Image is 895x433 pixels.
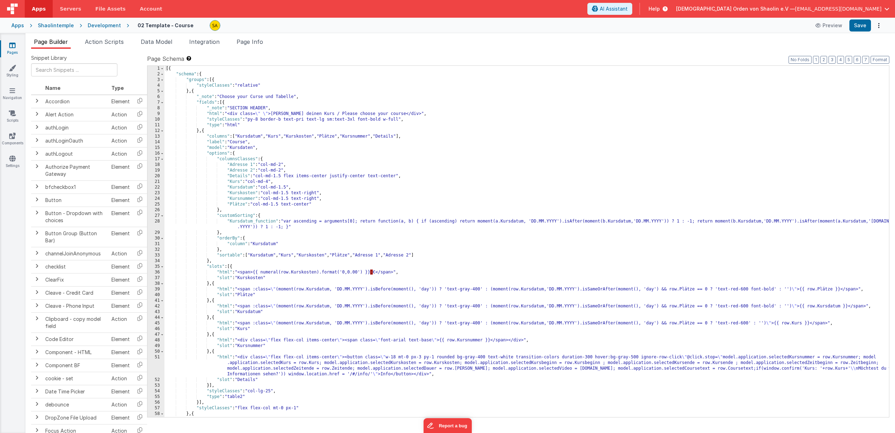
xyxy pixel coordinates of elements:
[147,117,164,122] div: 10
[42,286,109,299] td: Cleave - Credit Card
[147,71,164,77] div: 2
[837,56,844,64] button: 4
[45,85,60,91] span: Name
[147,83,164,88] div: 4
[109,299,133,312] td: Element
[849,19,871,31] button: Save
[813,56,819,64] button: 1
[147,281,164,287] div: 38
[147,128,164,134] div: 12
[60,5,81,12] span: Servers
[88,22,121,29] div: Development
[38,22,74,29] div: Shaolintemple
[147,343,164,349] div: 49
[42,134,109,147] td: authLoginOauth
[147,105,164,111] div: 8
[141,38,172,45] span: Data Model
[42,333,109,346] td: Code Editor
[147,275,164,281] div: 37
[42,147,109,160] td: authLogout
[147,134,164,139] div: 13
[147,247,164,253] div: 32
[109,398,133,411] td: Action
[42,160,109,180] td: Authorize Payment Gateway
[237,38,263,45] span: Page Info
[147,315,164,321] div: 44
[147,213,164,219] div: 27
[147,139,164,145] div: 14
[147,100,164,105] div: 7
[111,85,124,91] span: Type
[600,5,628,12] span: AI Assistant
[147,326,164,332] div: 46
[42,411,109,424] td: DropZone File Upload
[147,145,164,151] div: 15
[147,151,164,156] div: 16
[147,173,164,179] div: 20
[147,417,164,422] div: 59
[147,122,164,128] div: 11
[147,253,164,258] div: 33
[147,321,164,326] div: 45
[42,312,109,333] td: Clipboard - copy model field
[147,185,164,190] div: 22
[147,258,164,264] div: 34
[109,134,133,147] td: Action
[109,227,133,247] td: Element
[820,56,827,64] button: 2
[42,95,109,108] td: Accordion
[147,196,164,202] div: 24
[845,56,852,64] button: 5
[147,88,164,94] div: 5
[147,292,164,298] div: 40
[147,168,164,173] div: 19
[42,385,109,398] td: Date Time Picker
[874,21,884,30] button: Options
[42,299,109,312] td: Cleave - Phone Input
[109,121,133,134] td: Action
[147,241,164,247] div: 31
[42,121,109,134] td: authLogin
[109,333,133,346] td: Element
[147,349,164,354] div: 50
[587,3,632,15] button: AI Assistant
[147,230,164,236] div: 29
[189,38,220,45] span: Integration
[109,180,133,194] td: Element
[147,298,164,304] div: 41
[147,207,164,213] div: 26
[85,38,124,45] span: Action Scripts
[109,312,133,333] td: Action
[32,5,46,12] span: Apps
[109,385,133,398] td: Element
[34,38,68,45] span: Page Builder
[109,108,133,121] td: Action
[147,77,164,83] div: 3
[42,260,109,273] td: checklist
[147,304,164,309] div: 42
[31,54,67,62] span: Snippet Library
[147,411,164,417] div: 58
[42,108,109,121] td: Alert Action
[811,20,847,31] button: Preview
[138,23,193,28] h4: 02 Template - Course
[147,354,164,377] div: 51
[147,94,164,100] div: 6
[147,337,164,343] div: 48
[147,287,164,292] div: 39
[109,372,133,385] td: Action
[109,359,133,372] td: Element
[42,273,109,286] td: ClearFix
[31,63,117,76] input: Search Snippets ...
[147,383,164,388] div: 53
[42,346,109,359] td: Component - HTML
[147,309,164,315] div: 43
[854,56,861,64] button: 6
[42,247,109,260] td: channelJoinAnonymous
[862,56,869,64] button: 7
[42,227,109,247] td: Button Group (Button Bar)
[109,286,133,299] td: Element
[147,405,164,411] div: 57
[147,400,164,405] div: 56
[147,190,164,196] div: 23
